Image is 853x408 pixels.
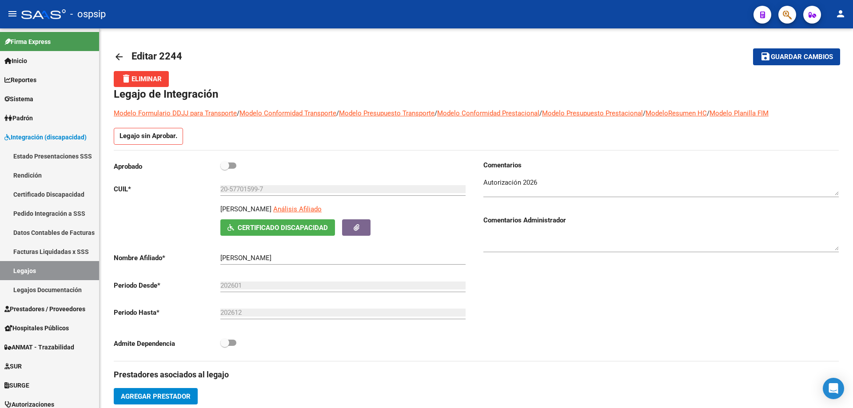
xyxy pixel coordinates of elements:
p: Admite Dependencia [114,339,220,349]
mat-icon: menu [7,8,18,19]
span: Integración (discapacidad) [4,132,87,142]
span: Agregar Prestador [121,392,191,400]
div: Open Intercom Messenger [823,378,844,399]
mat-icon: save [760,51,771,62]
span: Hospitales Públicos [4,323,69,333]
p: CUIL [114,184,220,194]
span: Firma Express [4,37,51,47]
span: Certificado Discapacidad [238,224,328,232]
mat-icon: delete [121,73,132,84]
a: Modelo Conformidad Prestacional [437,109,539,117]
p: Periodo Desde [114,281,220,290]
span: Reportes [4,75,36,85]
a: Modelo Conformidad Transporte [239,109,336,117]
p: [PERSON_NAME] [220,204,271,214]
a: Modelo Planilla FIM [710,109,769,117]
button: Eliminar [114,71,169,87]
p: Periodo Hasta [114,308,220,317]
button: Agregar Prestador [114,388,198,404]
span: SURGE [4,380,29,390]
h3: Prestadores asociados al legajo [114,368,839,381]
span: Eliminar [121,75,162,83]
p: Aprobado [114,162,220,171]
span: Guardar cambios [771,53,833,61]
span: - ospsip [70,4,106,24]
span: ANMAT - Trazabilidad [4,342,74,352]
a: Modelo Presupuesto Transporte [339,109,434,117]
span: Padrón [4,113,33,123]
p: Legajo sin Aprobar. [114,128,183,145]
a: Modelo Presupuesto Prestacional [542,109,643,117]
mat-icon: person [835,8,846,19]
span: Análisis Afiliado [273,205,322,213]
span: Prestadores / Proveedores [4,304,85,314]
span: Sistema [4,94,33,104]
a: Modelo Formulario DDJJ para Transporte [114,109,237,117]
button: Certificado Discapacidad [220,219,335,236]
mat-icon: arrow_back [114,51,124,62]
h3: Comentarios Administrador [483,215,839,225]
span: Inicio [4,56,27,66]
button: Guardar cambios [753,48,840,65]
span: Editar 2244 [132,51,182,62]
span: SUR [4,361,22,371]
h1: Legajo de Integración [114,87,839,101]
p: Nombre Afiliado [114,253,220,263]
a: ModeloResumen HC [646,109,707,117]
h3: Comentarios [483,160,839,170]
